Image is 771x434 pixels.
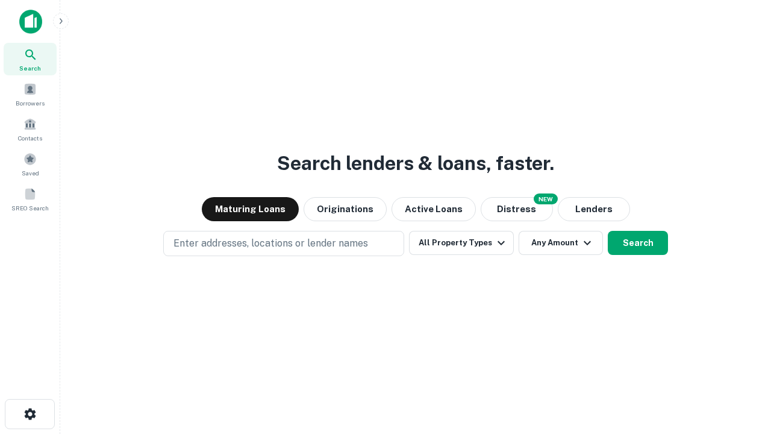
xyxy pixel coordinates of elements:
[4,113,57,145] a: Contacts
[4,183,57,215] a: SREO Search
[711,338,771,395] iframe: Chat Widget
[19,63,41,73] span: Search
[202,197,299,221] button: Maturing Loans
[22,168,39,178] span: Saved
[558,197,630,221] button: Lenders
[392,197,476,221] button: Active Loans
[304,197,387,221] button: Originations
[19,10,42,34] img: capitalize-icon.png
[173,236,368,251] p: Enter addresses, locations or lender names
[4,43,57,75] a: Search
[4,78,57,110] a: Borrowers
[18,133,42,143] span: Contacts
[163,231,404,256] button: Enter addresses, locations or lender names
[16,98,45,108] span: Borrowers
[4,148,57,180] a: Saved
[608,231,668,255] button: Search
[11,203,49,213] span: SREO Search
[534,193,558,204] div: NEW
[277,149,554,178] h3: Search lenders & loans, faster.
[481,197,553,221] button: Search distressed loans with lien and other non-mortgage details.
[519,231,603,255] button: Any Amount
[409,231,514,255] button: All Property Types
